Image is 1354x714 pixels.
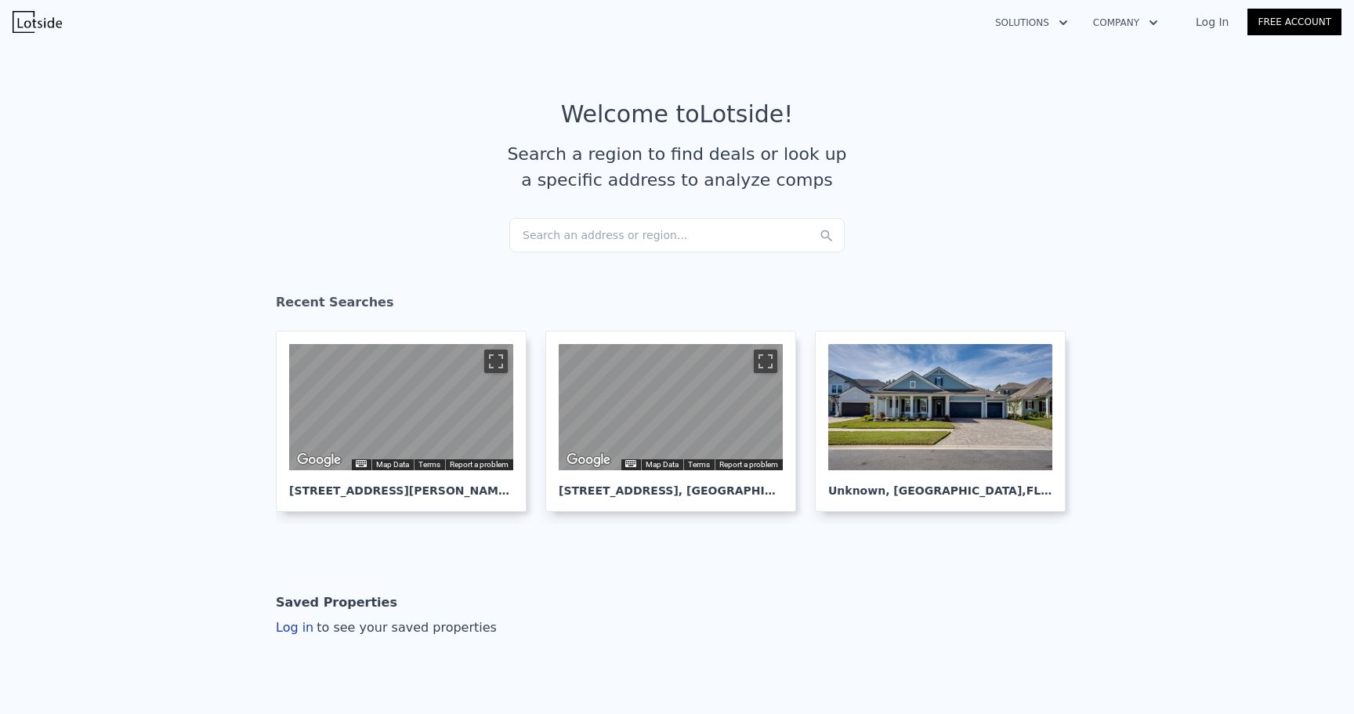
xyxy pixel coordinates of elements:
a: Unknown, [GEOGRAPHIC_DATA],FL 32092 [815,331,1078,512]
img: Google [563,450,614,470]
div: Welcome to Lotside ! [561,100,794,129]
span: to see your saved properties [313,620,497,635]
button: Map Data [376,459,409,470]
div: [STREET_ADDRESS] , [GEOGRAPHIC_DATA] [559,470,783,498]
div: Map [559,344,783,470]
div: Map [289,344,513,470]
div: Recent Searches [276,281,1078,331]
div: Street View [289,344,513,470]
div: Street View [559,344,783,470]
a: Report a problem [719,460,778,469]
button: Toggle fullscreen view [754,350,777,373]
div: Search an address or region... [509,218,845,252]
button: Solutions [983,9,1081,37]
a: Map [STREET_ADDRESS][PERSON_NAME], Mesquite [276,331,539,512]
div: Unknown , [GEOGRAPHIC_DATA] [828,470,1052,498]
img: Google [293,450,345,470]
button: Toggle fullscreen view [484,350,508,373]
img: Lotside [13,11,62,33]
a: Report a problem [450,460,509,469]
a: Free Account [1247,9,1341,35]
button: Company [1081,9,1171,37]
button: Keyboard shortcuts [625,460,636,467]
a: Terms (opens in new tab) [418,460,440,469]
div: [STREET_ADDRESS][PERSON_NAME] , Mesquite [289,470,513,498]
div: Saved Properties [276,587,397,618]
a: Map [STREET_ADDRESS], [GEOGRAPHIC_DATA] [545,331,809,512]
a: Open this area in Google Maps (opens a new window) [563,450,614,470]
a: Log In [1177,14,1247,30]
button: Map Data [646,459,679,470]
button: Keyboard shortcuts [356,460,367,467]
div: Search a region to find deals or look up a specific address to analyze comps [501,141,853,193]
a: Terms (opens in new tab) [688,460,710,469]
span: , FL 32092 [1022,484,1082,497]
div: Log in [276,618,497,637]
a: Open this area in Google Maps (opens a new window) [293,450,345,470]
